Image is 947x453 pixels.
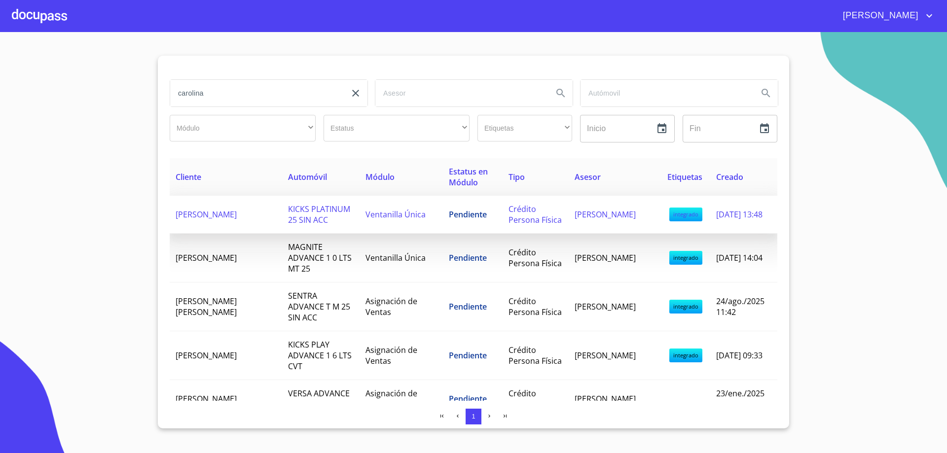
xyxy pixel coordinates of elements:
span: Ventanilla Única [365,252,426,263]
span: MAGNITE ADVANCE 1 0 LTS MT 25 [288,242,352,274]
span: [PERSON_NAME] [176,252,237,263]
span: [DATE] 13:48 [716,209,763,220]
span: Cliente [176,172,201,182]
span: 23/ene./2025 14:10 [716,388,765,410]
input: search [375,80,545,106]
button: clear input [344,81,367,105]
div: ​ [477,115,572,141]
span: [DATE] 14:04 [716,252,763,263]
span: integrado [669,300,702,314]
span: Estatus en Módulo [449,166,488,188]
span: Módulo [365,172,395,182]
span: Crédito Persona Física [509,388,562,410]
span: Pendiente [449,252,487,263]
input: search [581,80,750,106]
span: integrado [669,208,702,221]
button: Search [549,81,573,105]
span: [PERSON_NAME] [575,393,636,404]
span: [PERSON_NAME] [176,209,237,220]
span: [PERSON_NAME] [176,350,237,361]
span: 1 [472,413,475,420]
span: integrado [669,251,702,265]
span: Creado [716,172,743,182]
span: Etiquetas [667,172,702,182]
span: 24/ago./2025 11:42 [716,296,765,317]
input: search [170,80,340,106]
span: Automóvil [288,172,327,182]
span: SENTRA ADVANCE T M 25 SIN ACC [288,290,350,323]
span: [DATE] 09:33 [716,350,763,361]
span: KICKS PLATINUM 25 SIN ACC [288,204,350,225]
span: Crédito Persona Física [509,204,562,225]
span: Pendiente [449,301,487,312]
span: [PERSON_NAME] [575,252,636,263]
button: 1 [466,409,481,424]
span: Crédito Persona Física [509,345,562,366]
span: [PERSON_NAME] [575,350,636,361]
span: KICKS PLAY ADVANCE 1 6 LTS CVT [288,339,352,372]
div: ​ [324,115,470,141]
span: [PERSON_NAME] [176,393,237,404]
span: VERSA ADVANCE MT [288,388,350,410]
span: Pendiente [449,350,487,361]
span: Pendiente [449,209,487,220]
button: account of current user [836,8,935,24]
span: [PERSON_NAME] [836,8,923,24]
span: [PERSON_NAME] [PERSON_NAME] [176,296,237,317]
span: Crédito Persona Física [509,296,562,317]
span: integrado [669,348,702,362]
span: Pendiente [449,393,487,404]
span: Asignación de Ventas [365,345,417,366]
span: Ventanilla Única [365,209,426,220]
div: ​ [170,115,316,141]
span: Asignación de Ventas [365,296,417,317]
span: [PERSON_NAME] [575,209,636,220]
span: [PERSON_NAME] [575,301,636,312]
span: Asignación de Ventas [365,388,417,410]
span: Tipo [509,172,525,182]
span: Crédito Persona Física [509,247,562,269]
button: Search [754,81,778,105]
span: Asesor [575,172,601,182]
